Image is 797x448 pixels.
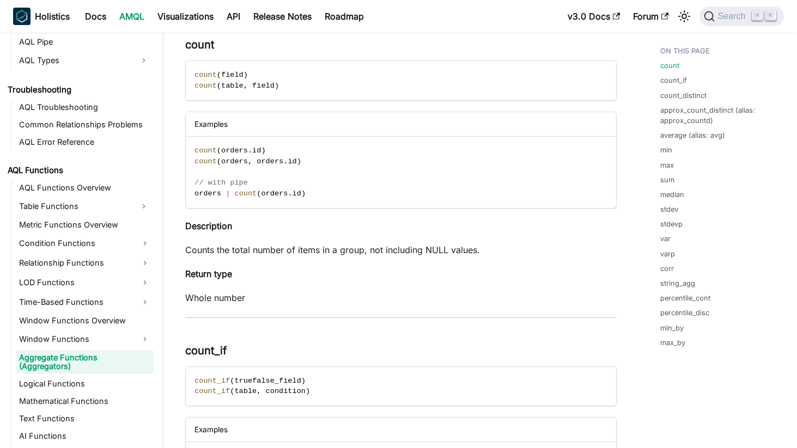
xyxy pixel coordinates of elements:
a: Visualizations [151,8,220,25]
strong: Description [185,220,232,231]
h3: count [185,38,617,52]
a: max_by [660,337,685,348]
span: . [288,189,292,198]
span: ( [230,387,234,395]
span: id [252,146,261,155]
a: AQL Functions [4,163,154,178]
a: var [660,234,671,244]
a: Roadmap [318,8,370,25]
span: . [283,157,288,165]
a: LOD Functions [16,274,154,291]
span: table [234,387,257,395]
a: v3.0 Docs [561,8,626,25]
span: ( [230,377,234,385]
a: stdevp [660,219,683,229]
button: Switch between dark and light mode (currently light mode) [676,8,693,25]
p: Whole number [185,291,617,304]
img: Holistics [13,8,31,25]
div: Examples [186,418,616,442]
a: approx_count_distinct (alias: approx_countd) [660,105,780,126]
a: Table Functions [16,198,134,215]
a: AQL Types [16,52,134,69]
span: . [248,146,252,155]
button: Expand sidebar category 'Table Functions' [134,198,154,215]
a: Docs [78,8,113,25]
span: orders [257,157,283,165]
a: Text Functions [16,411,154,426]
span: ( [257,189,261,198]
span: orders [221,146,248,155]
a: max [660,160,674,170]
a: stdev [660,204,678,214]
span: ( [217,157,221,165]
span: orders [194,189,221,198]
kbd: ⌘ [752,11,763,21]
a: Mathematical Functions [16,394,154,409]
kbd: K [765,11,776,21]
a: percentile_cont [660,293,710,303]
a: Release Notes [247,8,318,25]
p: Counts the total number of items in a group, not including NULL values. [185,243,617,256]
a: string_agg [660,278,695,289]
span: ( [217,82,221,90]
span: count [194,82,217,90]
span: ) [244,71,248,79]
a: min_by [660,323,684,333]
span: field [252,82,275,90]
a: min [660,145,672,155]
span: ) [261,146,265,155]
span: condition [266,387,306,395]
b: Holistics [35,10,70,23]
span: , [248,157,252,165]
span: ) [297,157,301,165]
span: id [288,157,296,165]
a: varp [660,249,675,259]
a: count_if [660,75,687,85]
a: AQL Pipe [16,34,154,50]
span: ( [217,146,221,155]
a: Common Relationships Problems [16,117,154,132]
span: table [221,82,244,90]
a: AQL Functions Overview [16,180,154,195]
span: truefalse_field [234,377,301,385]
a: Relationship Functions [16,254,154,272]
div: Examples [186,112,616,137]
span: orders [221,157,248,165]
span: ( [217,71,221,79]
a: sum [660,175,674,185]
span: field [221,71,244,79]
button: Search (Command+K) [699,7,784,26]
a: Condition Functions [16,235,154,252]
a: AQL Troubleshooting [16,100,154,115]
span: count [194,157,217,165]
span: ) [306,387,310,395]
strong: Return type [185,268,232,279]
button: Expand sidebar category 'AQL Types' [134,52,154,69]
span: ) [301,377,306,385]
a: median [660,189,684,200]
a: AI Functions [16,428,154,444]
a: Troubleshooting [4,82,154,97]
span: id [293,189,301,198]
a: Aggregate Functions (Aggregators) [16,350,154,374]
a: Metric Functions Overview [16,217,154,232]
span: count [194,71,217,79]
span: ) [301,189,306,198]
a: Time-Based Functions [16,293,154,311]
a: API [220,8,247,25]
span: count_if [194,387,230,395]
a: Forum [626,8,675,25]
span: ) [275,82,279,90]
span: // with pipe [194,179,248,187]
span: , [244,82,248,90]
span: count_if [194,377,230,385]
h3: count_if [185,344,617,358]
a: Logical Functions [16,376,154,391]
a: AQL Error Reference [16,134,154,150]
a: count [660,60,679,71]
a: corr [660,263,674,274]
a: percentile_disc [660,308,709,318]
span: count [234,189,257,198]
a: AMQL [113,8,151,25]
span: count [194,146,217,155]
